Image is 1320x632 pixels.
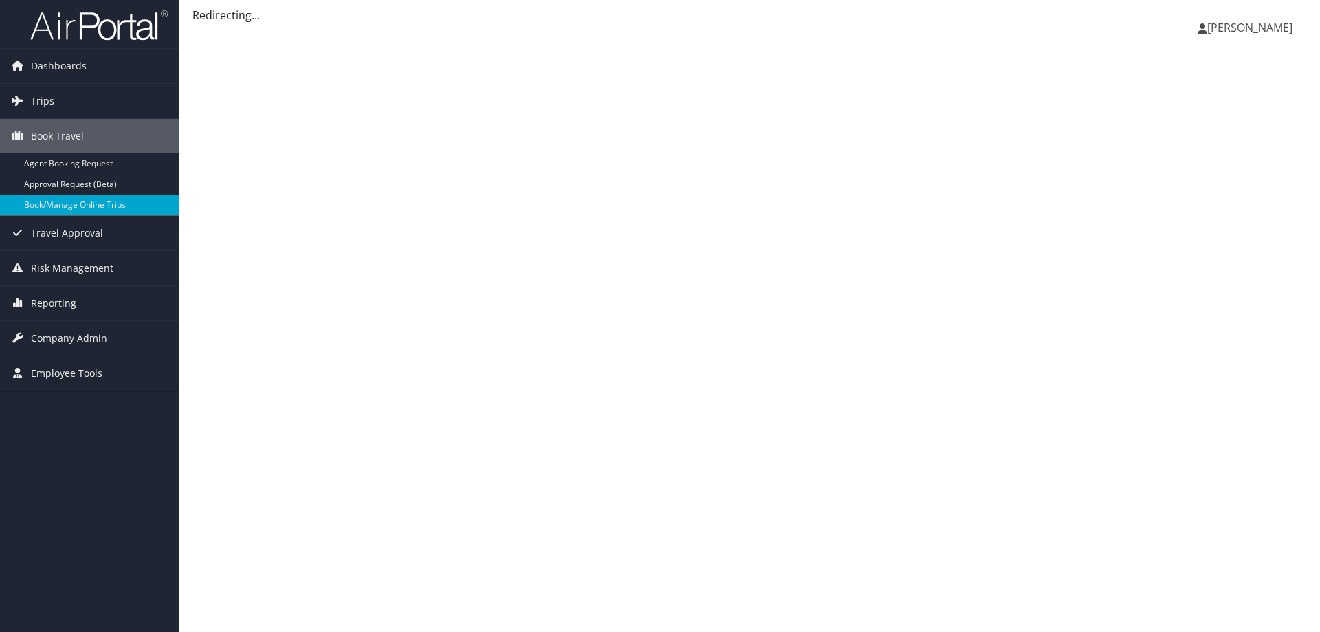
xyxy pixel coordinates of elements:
[1207,20,1292,35] span: [PERSON_NAME]
[31,84,54,118] span: Trips
[31,356,102,391] span: Employee Tools
[31,321,107,356] span: Company Admin
[31,251,113,285] span: Risk Management
[192,7,1306,23] div: Redirecting...
[1198,7,1306,48] a: [PERSON_NAME]
[30,9,168,41] img: airportal-logo.png
[31,286,76,320] span: Reporting
[31,216,103,250] span: Travel Approval
[31,119,84,153] span: Book Travel
[31,49,87,83] span: Dashboards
